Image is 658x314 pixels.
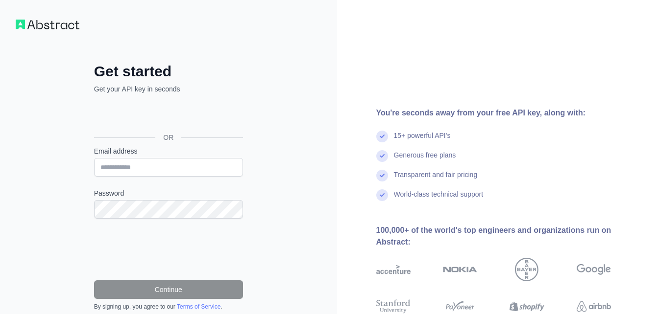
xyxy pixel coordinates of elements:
label: Email address [94,146,243,156]
img: check mark [376,150,388,162]
p: Get your API key in seconds [94,84,243,94]
iframe: reCAPTCHA [94,230,243,269]
div: 15+ powerful API's [394,131,451,150]
label: Password [94,188,243,198]
button: Continue [94,280,243,299]
div: You're seconds away from your free API key, along with: [376,107,643,119]
img: Workflow [16,20,79,29]
a: Terms of Service [177,303,220,310]
div: 100,000+ of the world's top engineers and organizations run on Abstract: [376,224,643,248]
h2: Get started [94,63,243,80]
img: check mark [376,189,388,201]
div: By signing up, you agree to our . [94,303,243,311]
div: Generous free plans [394,150,456,170]
div: Transparent and fair pricing [394,170,478,189]
div: World-class technical support [394,189,484,209]
iframe: Sign in with Google Button [89,105,246,126]
img: accenture [376,258,411,281]
span: OR [155,133,181,142]
img: check mark [376,170,388,181]
img: google [577,258,611,281]
img: nokia [443,258,477,281]
img: check mark [376,131,388,142]
img: bayer [515,258,538,281]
